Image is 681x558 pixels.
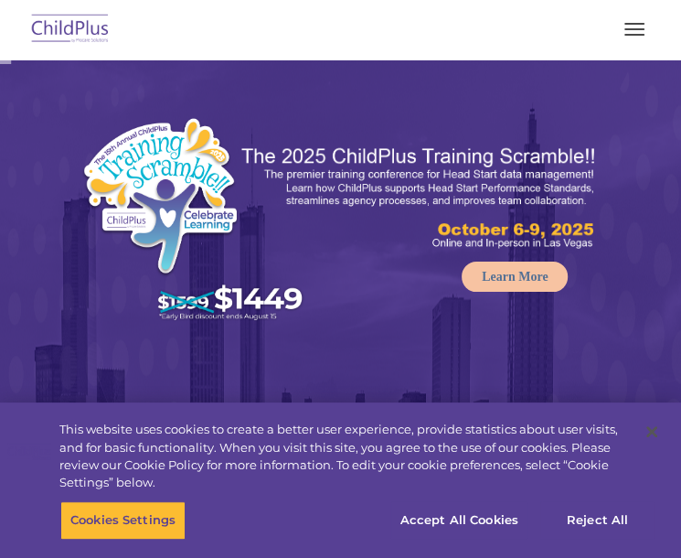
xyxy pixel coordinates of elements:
[390,501,528,540] button: Accept All Cookies
[462,262,568,292] a: Learn More
[59,421,633,492] div: This website uses cookies to create a better user experience, provide statistics about user visit...
[540,501,654,540] button: Reject All
[27,8,113,51] img: ChildPlus by Procare Solutions
[293,181,370,195] span: Phone number
[60,501,186,540] button: Cookies Settings
[632,412,672,452] button: Close
[293,106,348,120] span: Last name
